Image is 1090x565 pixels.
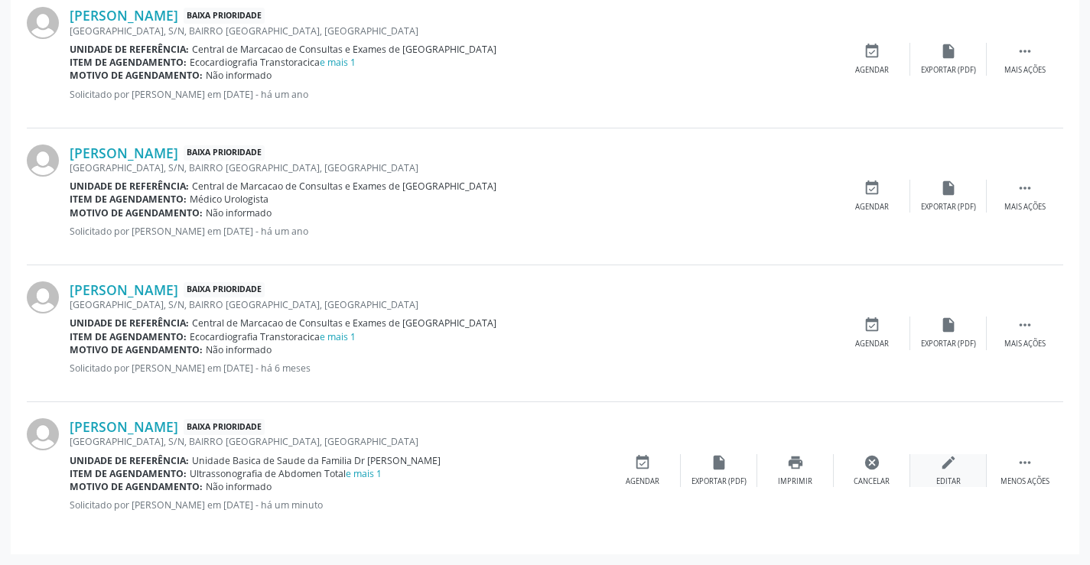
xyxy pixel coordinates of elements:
b: Motivo de agendamento: [70,206,203,219]
b: Motivo de agendamento: [70,343,203,356]
span: Não informado [206,69,272,82]
i:  [1017,454,1033,471]
span: Central de Marcacao de Consultas e Exames de [GEOGRAPHIC_DATA] [192,317,496,330]
b: Item de agendamento: [70,56,187,69]
div: Imprimir [778,476,812,487]
span: Baixa Prioridade [184,419,265,435]
div: Exportar (PDF) [921,65,976,76]
img: img [27,7,59,39]
div: Cancelar [854,476,890,487]
i: insert_drive_file [940,43,957,60]
b: Unidade de referência: [70,454,189,467]
a: [PERSON_NAME] [70,144,178,161]
a: [PERSON_NAME] [70,7,178,24]
span: Central de Marcacao de Consultas e Exames de [GEOGRAPHIC_DATA] [192,180,496,193]
i:  [1017,43,1033,60]
span: Central de Marcacao de Consultas e Exames de [GEOGRAPHIC_DATA] [192,43,496,56]
div: Exportar (PDF) [691,476,747,487]
b: Motivo de agendamento: [70,69,203,82]
b: Unidade de referência: [70,317,189,330]
span: Baixa Prioridade [184,8,265,24]
b: Item de agendamento: [70,193,187,206]
span: Ecocardiografia Transtoracica [190,330,356,343]
div: [GEOGRAPHIC_DATA], S/N, BAIRRO [GEOGRAPHIC_DATA], [GEOGRAPHIC_DATA] [70,161,834,174]
div: Agendar [855,339,889,349]
span: Baixa Prioridade [184,145,265,161]
div: Agendar [855,202,889,213]
div: Editar [936,476,961,487]
p: Solicitado por [PERSON_NAME] em [DATE] - há um minuto [70,498,604,511]
i: event_available [634,454,651,471]
i: print [787,454,804,471]
div: [GEOGRAPHIC_DATA], S/N, BAIRRO [GEOGRAPHIC_DATA], [GEOGRAPHIC_DATA] [70,298,834,311]
b: Unidade de referência: [70,43,189,56]
i: event_available [864,180,880,196]
i: cancel [864,454,880,471]
b: Motivo de agendamento: [70,480,203,493]
div: [GEOGRAPHIC_DATA], S/N, BAIRRO [GEOGRAPHIC_DATA], [GEOGRAPHIC_DATA] [70,24,834,37]
img: img [27,281,59,313]
img: img [27,418,59,450]
span: Ecocardiografia Transtoracica [190,56,356,69]
span: Ultrassonografia de Abdomen Total [190,467,382,480]
div: Mais ações [1004,339,1046,349]
p: Solicitado por [PERSON_NAME] em [DATE] - há um ano [70,88,834,101]
a: [PERSON_NAME] [70,418,178,435]
img: img [27,144,59,177]
a: e mais 1 [320,56,356,69]
a: e mais 1 [320,330,356,343]
div: Agendar [626,476,659,487]
i: insert_drive_file [711,454,727,471]
span: Unidade Basica de Saude da Familia Dr [PERSON_NAME] [192,454,441,467]
a: e mais 1 [346,467,382,480]
span: Não informado [206,206,272,219]
div: [GEOGRAPHIC_DATA], S/N, BAIRRO [GEOGRAPHIC_DATA], [GEOGRAPHIC_DATA] [70,435,604,448]
b: Unidade de referência: [70,180,189,193]
span: Médico Urologista [190,193,268,206]
i: insert_drive_file [940,180,957,196]
span: Não informado [206,480,272,493]
i:  [1017,317,1033,333]
i:  [1017,180,1033,196]
i: event_available [864,317,880,333]
span: Baixa Prioridade [184,282,265,298]
div: Exportar (PDF) [921,202,976,213]
i: insert_drive_file [940,317,957,333]
b: Item de agendamento: [70,467,187,480]
b: Item de agendamento: [70,330,187,343]
div: Exportar (PDF) [921,339,976,349]
div: Mais ações [1004,65,1046,76]
p: Solicitado por [PERSON_NAME] em [DATE] - há 6 meses [70,362,834,375]
i: event_available [864,43,880,60]
div: Menos ações [1001,476,1049,487]
p: Solicitado por [PERSON_NAME] em [DATE] - há um ano [70,225,834,238]
div: Agendar [855,65,889,76]
span: Não informado [206,343,272,356]
a: [PERSON_NAME] [70,281,178,298]
div: Mais ações [1004,202,1046,213]
i: edit [940,454,957,471]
